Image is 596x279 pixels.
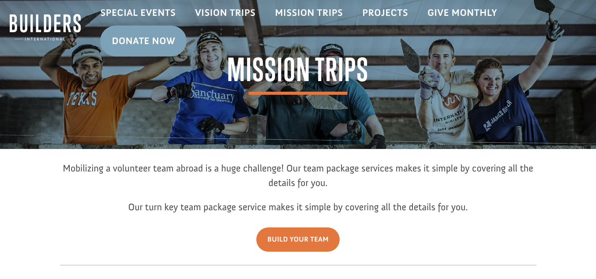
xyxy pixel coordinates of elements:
img: Builders International [10,14,81,41]
span: Mission Trips [227,54,369,94]
span: Our turn key team package service makes it simple by covering all the details for you. [128,201,468,213]
a: Donate Now [100,26,187,56]
span: Mobilizing a volunteer team abroad is a huge challenge! Our team package services makes it simple... [63,162,533,189]
a: Build Your Team [256,227,340,252]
